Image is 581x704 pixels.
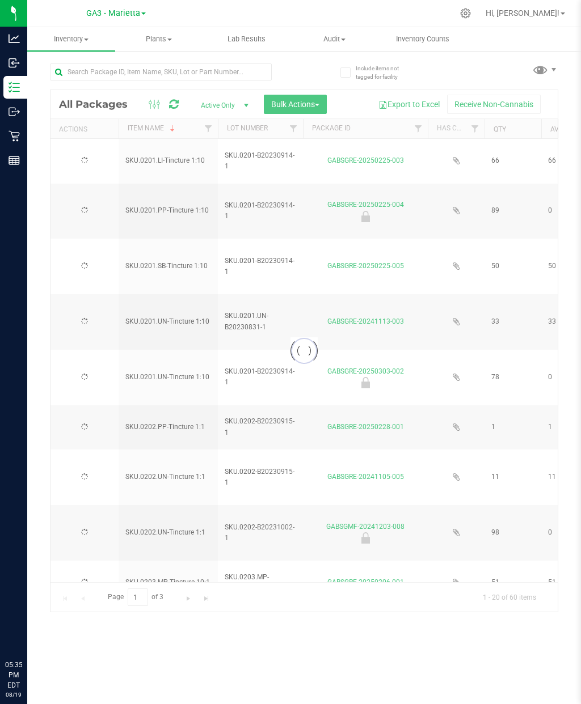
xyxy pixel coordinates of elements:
[5,690,22,699] p: 08/19
[212,34,281,44] span: Lab Results
[381,34,465,44] span: Inventory Counts
[458,8,473,19] div: Manage settings
[291,34,378,44] span: Audit
[27,34,115,44] span: Inventory
[9,82,20,93] inline-svg: Inventory
[356,64,412,81] span: Include items not tagged for facility
[486,9,559,18] span: Hi, [PERSON_NAME]!
[11,613,45,647] iframe: Resource center
[9,155,20,166] inline-svg: Reports
[50,63,272,80] input: Search Package ID, Item Name, SKU, Lot or Part Number...
[5,660,22,690] p: 05:35 PM EDT
[9,33,20,44] inline-svg: Analytics
[116,34,203,44] span: Plants
[378,27,466,51] a: Inventory Counts
[9,106,20,117] inline-svg: Outbound
[203,27,291,51] a: Lab Results
[290,27,378,51] a: Audit
[86,9,140,18] span: GA3 - Marietta
[27,27,115,51] a: Inventory
[9,130,20,142] inline-svg: Retail
[9,57,20,69] inline-svg: Inbound
[115,27,203,51] a: Plants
